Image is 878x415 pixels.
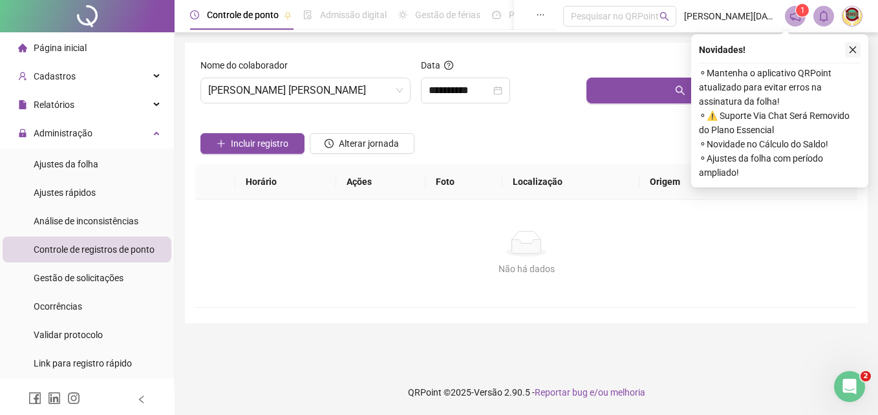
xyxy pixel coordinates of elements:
[34,358,132,368] span: Link para registro rápido
[175,370,878,415] footer: QRPoint © 2025 - 2.90.5 -
[303,10,312,19] span: file-done
[509,10,559,20] span: Painel do DP
[211,262,842,276] div: Não há dados
[415,10,480,20] span: Gestão de férias
[310,133,414,154] button: Alterar jornada
[34,71,76,81] span: Cadastros
[535,387,645,398] span: Reportar bug e/ou melhoria
[339,136,399,151] span: Alterar jornada
[421,60,440,70] span: Data
[34,100,74,110] span: Relatórios
[842,6,862,26] img: 14018
[474,387,502,398] span: Versão
[691,83,764,98] span: Buscar registros
[231,136,288,151] span: Incluir registro
[284,12,292,19] span: pushpin
[834,371,865,402] iframe: Intercom live chat
[699,151,861,180] span: ⚬ Ajustes da folha com período ampliado!
[425,164,502,200] th: Foto
[861,371,871,381] span: 2
[398,10,407,19] span: sun
[444,61,453,70] span: question-circle
[796,4,809,17] sup: 1
[699,109,861,137] span: ⚬ ⚠️ Suporte Via Chat Será Removido do Plano Essencial
[492,10,501,19] span: dashboard
[818,10,830,22] span: bell
[310,140,414,150] a: Alterar jornada
[34,273,123,283] span: Gestão de solicitações
[848,45,857,54] span: close
[200,58,296,72] label: Nome do colaborador
[217,139,226,148] span: plus
[34,187,96,198] span: Ajustes rápidos
[336,164,425,200] th: Ações
[699,43,745,57] span: Novidades !
[699,66,861,109] span: ⚬ Mantenha o aplicativo QRPoint atualizado para evitar erros na assinatura da folha!
[684,9,777,23] span: [PERSON_NAME][DATE] - [PERSON_NAME]
[18,43,27,52] span: home
[586,78,852,103] button: Buscar registros
[325,139,334,148] span: clock-circle
[34,43,87,53] span: Página inicial
[639,164,739,200] th: Origem
[18,100,27,109] span: file
[502,164,639,200] th: Localização
[659,12,669,21] span: search
[320,10,387,20] span: Admissão digital
[18,129,27,138] span: lock
[34,244,155,255] span: Controle de registros de ponto
[48,392,61,405] span: linkedin
[137,395,146,404] span: left
[34,159,98,169] span: Ajustes da folha
[67,392,80,405] span: instagram
[200,133,305,154] button: Incluir registro
[190,10,199,19] span: clock-circle
[675,85,685,96] span: search
[34,330,103,340] span: Validar protocolo
[34,216,138,226] span: Análise de inconsistências
[34,301,82,312] span: Ocorrências
[235,164,336,200] th: Horário
[699,137,861,151] span: ⚬ Novidade no Cálculo do Saldo!
[789,10,801,22] span: notification
[18,72,27,81] span: user-add
[207,10,279,20] span: Controle de ponto
[208,78,403,103] span: VANESSA APARECIDA ALVES MARTOS
[34,128,92,138] span: Administração
[28,392,41,405] span: facebook
[536,10,545,19] span: ellipsis
[800,6,805,15] span: 1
